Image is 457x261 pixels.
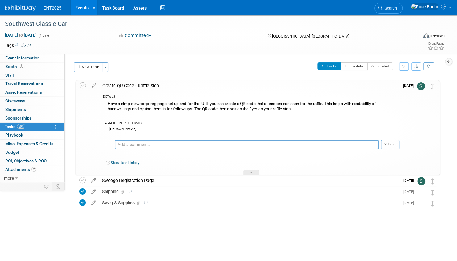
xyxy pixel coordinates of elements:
[341,62,368,70] button: Incomplete
[431,201,434,206] i: Move task
[138,121,142,125] span: (1)
[5,64,24,69] span: Booth
[5,5,36,11] img: ExhibitDay
[19,64,24,69] span: Booth not reserved yet
[117,32,154,39] button: Committed
[5,141,53,146] span: Misc. Expenses & Credits
[403,178,417,183] span: [DATE]
[5,107,26,112] span: Shipments
[379,32,445,41] div: Event Format
[88,178,99,183] a: edit
[417,199,425,207] img: Rose Bodin
[0,157,64,165] a: ROI, Objectives & ROO
[0,114,64,122] a: Sponsorships
[0,97,64,105] a: Giveaways
[417,188,425,196] img: Rose Bodin
[317,62,341,70] button: All Tasks
[21,43,31,48] a: Edit
[431,178,434,184] i: Move task
[374,3,403,14] a: Search
[125,190,132,194] span: 1
[0,63,64,71] a: Booth
[383,6,397,10] span: Search
[0,80,64,88] a: Travel Reservations
[103,140,112,149] img: Rose Bodin
[0,165,64,174] a: Attachments2
[0,54,64,62] a: Event Information
[431,84,434,89] i: Move task
[41,182,52,190] td: Personalize Event Tab Strip
[5,167,36,172] span: Attachments
[99,186,400,197] div: Shipping
[423,62,434,70] a: Refresh
[431,190,434,195] i: Move task
[5,55,40,60] span: Event Information
[5,98,25,103] span: Giveaways
[3,18,407,30] div: Southwest Classic Car
[31,167,36,172] span: 2
[43,6,61,10] span: ENT2025
[103,95,399,100] div: DETAILS
[0,174,64,182] a: more
[403,84,417,88] span: [DATE]
[428,42,444,45] div: Event Rating
[99,175,400,186] div: Swoogo Registration Page
[272,34,349,39] span: [GEOGRAPHIC_DATA], [GEOGRAPHIC_DATA]
[0,123,64,131] a: Tasks50%
[417,177,425,185] img: Stephanie Silva
[103,100,399,114] div: Have a simple swoogo reg page set up and for that URL you can create a QR code that attendees can...
[430,33,445,38] div: In-Person
[381,140,399,149] button: Submit
[141,201,148,205] span: 1
[5,42,31,48] td: Tags
[17,124,25,129] span: 50%
[5,124,25,129] span: Tasks
[88,200,99,206] a: edit
[423,33,429,38] img: Format-Inperson.png
[89,83,99,88] a: edit
[0,71,64,80] a: Staff
[88,189,99,194] a: edit
[367,62,393,70] button: Completed
[18,33,24,38] span: to
[74,62,102,72] button: New Task
[5,90,42,95] span: Asset Reservations
[5,158,47,163] span: ROI, Objectives & ROO
[0,88,64,96] a: Asset Reservations
[0,140,64,148] a: Misc. Expenses & Credits
[5,81,43,86] span: Travel Reservations
[0,148,64,157] a: Budget
[411,3,438,10] img: Rose Bodin
[403,201,417,205] span: [DATE]
[38,34,49,38] span: (1 day)
[5,73,15,78] span: Staff
[5,116,32,120] span: Sponsorships
[417,82,425,90] img: Stephanie Silva
[103,121,399,126] div: TAGGED CONTRIBUTORS
[0,105,64,114] a: Shipments
[111,161,139,165] a: Show task history
[99,198,400,208] div: Swag & Supplies
[0,131,64,139] a: Playbook
[5,133,23,137] span: Playbook
[4,176,14,181] span: more
[403,190,417,194] span: [DATE]
[5,32,37,38] span: [DATE] [DATE]
[52,182,65,190] td: Toggle Event Tabs
[99,80,399,91] div: Create QR Code - Raffle Sign
[5,150,19,155] span: Budget
[108,127,136,131] div: [PERSON_NAME]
